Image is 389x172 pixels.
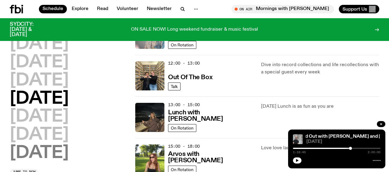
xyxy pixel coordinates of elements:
[10,90,69,107] button: [DATE]
[168,73,212,81] a: Out Of The Box
[168,143,200,149] span: 15:00 - 18:00
[171,84,178,89] span: Talk
[113,5,142,13] a: Volunteer
[10,36,69,53] button: [DATE]
[10,145,69,162] button: [DATE]
[261,144,379,152] p: Love love laugh every Thursyay
[293,151,306,154] span: 1:18:49
[10,54,69,71] button: [DATE]
[293,134,303,144] img: Stephen looks directly at the camera, wearing a black tee, black sunglasses and headphones around...
[339,5,379,13] button: Support Us
[261,61,379,76] p: Dive into record collections and life recollections with a special guest every week
[171,167,194,172] span: On Rotation
[168,74,212,81] h3: Out Of The Box
[171,126,194,130] span: On Rotation
[10,22,49,37] h3: SYDCITY: [DATE] & [DATE]
[135,61,164,90] img: Matt and Kate stand in the music library and make a heart shape with one hand each.
[135,103,164,132] img: Izzy Page stands above looking down at Opera Bar. She poses in front of the Harbour Bridge in the...
[171,42,194,47] span: On Rotation
[39,5,67,13] a: Schedule
[168,110,253,122] h3: Lunch with [PERSON_NAME]
[131,27,258,32] p: ON SALE NOW! Long weekend fundraiser & music festival
[93,5,112,13] a: Read
[10,72,69,89] button: [DATE]
[168,108,253,122] a: Lunch with [PERSON_NAME]
[343,6,367,12] span: Support Us
[168,83,181,90] a: Talk
[168,151,253,164] h3: Arvos with [PERSON_NAME]
[306,140,380,144] span: [DATE]
[10,108,69,125] button: [DATE]
[232,5,334,13] button: On AirMornings with [PERSON_NAME]
[143,5,175,13] a: Newsletter
[168,41,196,49] a: On Rotation
[168,60,200,66] span: 12:00 - 13:00
[168,150,253,164] a: Arvos with [PERSON_NAME]
[68,5,92,13] a: Explore
[168,124,196,132] a: On Rotation
[368,151,380,154] span: 2:00:00
[261,103,379,110] p: [DATE] Lunch is as fun as you are
[10,126,69,143] button: [DATE]
[168,102,200,108] span: 13:00 - 15:00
